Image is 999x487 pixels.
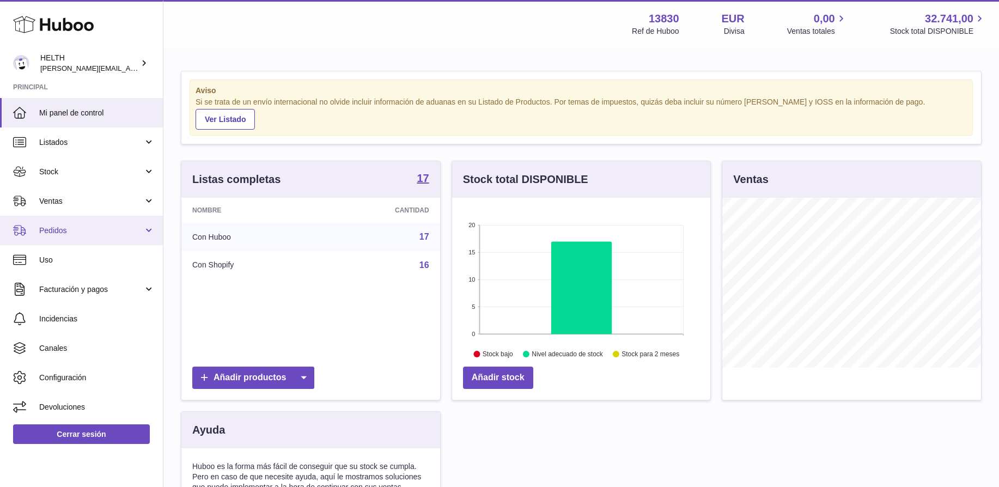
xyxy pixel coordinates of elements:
text: 0 [472,331,475,337]
span: Incidencias [39,314,155,324]
h3: Listas completas [192,172,281,187]
span: [PERSON_NAME][EMAIL_ADDRESS][DOMAIN_NAME] [40,64,218,72]
span: Devoluciones [39,402,155,412]
text: 20 [468,222,475,228]
span: Pedidos [39,226,143,236]
div: Si se trata de un envío internacional no olvide incluir información de aduanas en su Listado de P... [196,97,967,130]
span: Configuración [39,373,155,383]
strong: Aviso [196,86,967,96]
text: Nivel adecuado de stock [532,350,604,358]
a: Añadir productos [192,367,314,389]
a: 17 [419,232,429,241]
a: Añadir stock [463,367,533,389]
span: Facturación y pagos [39,284,143,295]
text: Stock bajo [483,350,513,358]
text: 15 [468,249,475,255]
a: 17 [417,173,429,186]
strong: 13830 [649,11,679,26]
span: Ventas [39,196,143,206]
span: Uso [39,255,155,265]
strong: 17 [417,173,429,184]
text: 10 [468,276,475,283]
h3: Ayuda [192,423,225,437]
a: 0,00 Ventas totales [787,11,848,36]
td: Con Shopify [181,251,319,279]
strong: EUR [722,11,745,26]
div: Ref de Huboo [632,26,679,36]
span: 32.741,00 [925,11,973,26]
td: Con Huboo [181,223,319,251]
a: 16 [419,260,429,270]
span: Mi panel de control [39,108,155,118]
span: 0,00 [814,11,835,26]
span: Listados [39,137,143,148]
img: laura@helth.com [13,55,29,71]
div: Divisa [724,26,745,36]
h3: Stock total DISPONIBLE [463,172,588,187]
span: Stock total DISPONIBLE [890,26,986,36]
th: Nombre [181,198,319,223]
span: Ventas totales [787,26,848,36]
div: HELTH [40,53,138,74]
span: Stock [39,167,143,177]
a: Ver Listado [196,109,255,130]
th: Cantidad [319,198,440,223]
a: Cerrar sesión [13,424,150,444]
text: Stock para 2 meses [622,350,679,358]
text: 5 [472,303,475,310]
span: Canales [39,343,155,354]
h3: Ventas [733,172,768,187]
a: 32.741,00 Stock total DISPONIBLE [890,11,986,36]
